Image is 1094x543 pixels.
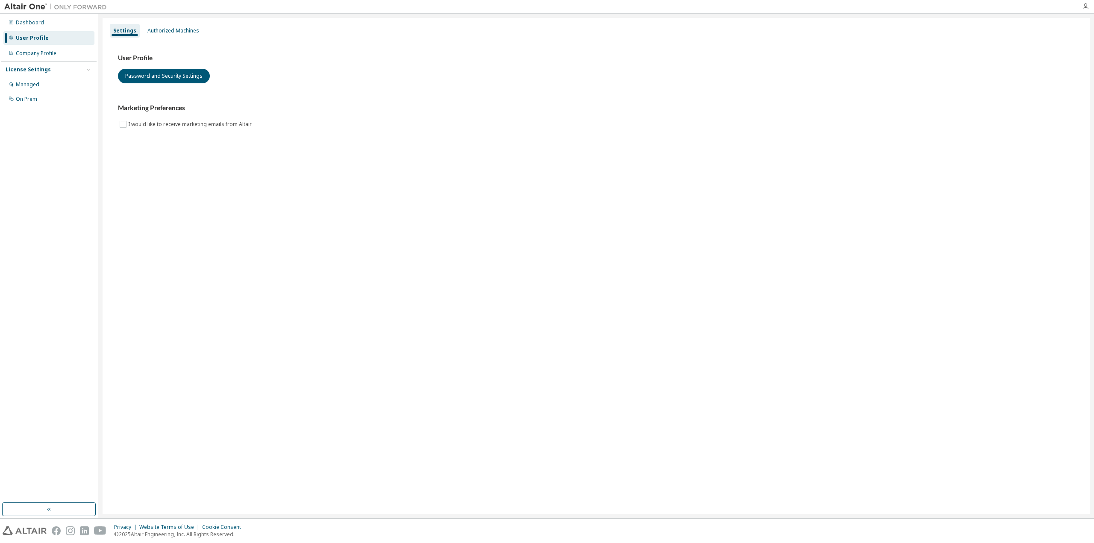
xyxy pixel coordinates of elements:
[114,524,139,531] div: Privacy
[139,524,202,531] div: Website Terms of Use
[202,524,246,531] div: Cookie Consent
[16,96,37,103] div: On Prem
[147,27,199,34] div: Authorized Machines
[16,35,49,41] div: User Profile
[80,526,89,535] img: linkedin.svg
[66,526,75,535] img: instagram.svg
[16,19,44,26] div: Dashboard
[3,526,47,535] img: altair_logo.svg
[4,3,111,11] img: Altair One
[128,119,253,129] label: I would like to receive marketing emails from Altair
[114,531,246,538] p: © 2025 Altair Engineering, Inc. All Rights Reserved.
[118,104,1074,112] h3: Marketing Preferences
[113,27,136,34] div: Settings
[118,69,210,83] button: Password and Security Settings
[118,54,1074,62] h3: User Profile
[16,50,56,57] div: Company Profile
[94,526,106,535] img: youtube.svg
[16,81,39,88] div: Managed
[6,66,51,73] div: License Settings
[52,526,61,535] img: facebook.svg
